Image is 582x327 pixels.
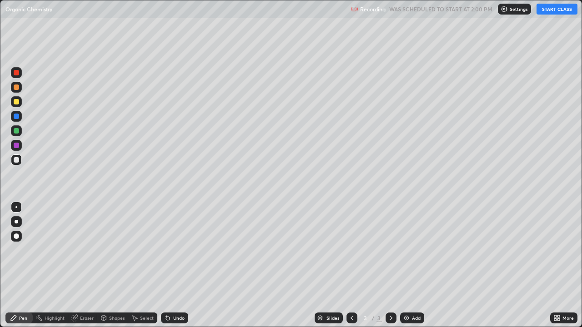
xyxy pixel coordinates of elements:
img: recording.375f2c34.svg [351,5,358,13]
p: Settings [510,7,527,11]
button: START CLASS [537,4,577,15]
img: class-settings-icons [501,5,508,13]
div: 3 [376,314,382,322]
h5: WAS SCHEDULED TO START AT 2:00 PM [389,5,492,13]
div: Slides [326,316,339,320]
p: Organic Chemistry [5,5,52,13]
p: Recording [360,6,386,13]
div: Select [140,316,154,320]
div: Add [412,316,421,320]
div: / [372,315,375,321]
div: Shapes [109,316,125,320]
div: Eraser [80,316,94,320]
div: 3 [361,315,370,321]
div: More [562,316,574,320]
div: Undo [173,316,185,320]
img: add-slide-button [403,314,410,322]
div: Pen [19,316,27,320]
div: Highlight [45,316,65,320]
